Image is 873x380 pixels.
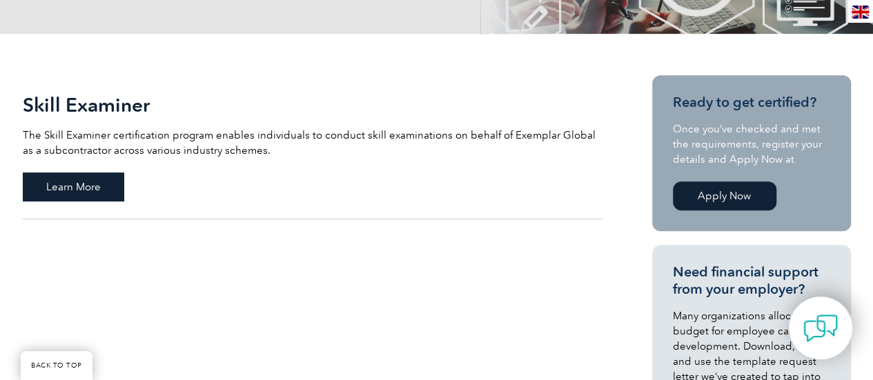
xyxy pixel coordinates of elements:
h3: Ready to get certified? [673,94,830,111]
span: Learn More [23,172,124,201]
a: BACK TO TOP [21,351,92,380]
p: Once you’ve checked and met the requirements, register your details and Apply Now at [673,121,830,167]
img: en [852,6,869,19]
h2: Skill Examiner [23,94,602,116]
img: contact-chat.png [803,311,838,346]
h3: Need financial support from your employer? [673,263,830,298]
p: The Skill Examiner certification program enables individuals to conduct skill examinations on beh... [23,128,602,158]
a: Apply Now [673,181,776,210]
a: Skill Examiner The Skill Examiner certification program enables individuals to conduct skill exam... [23,75,602,219]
